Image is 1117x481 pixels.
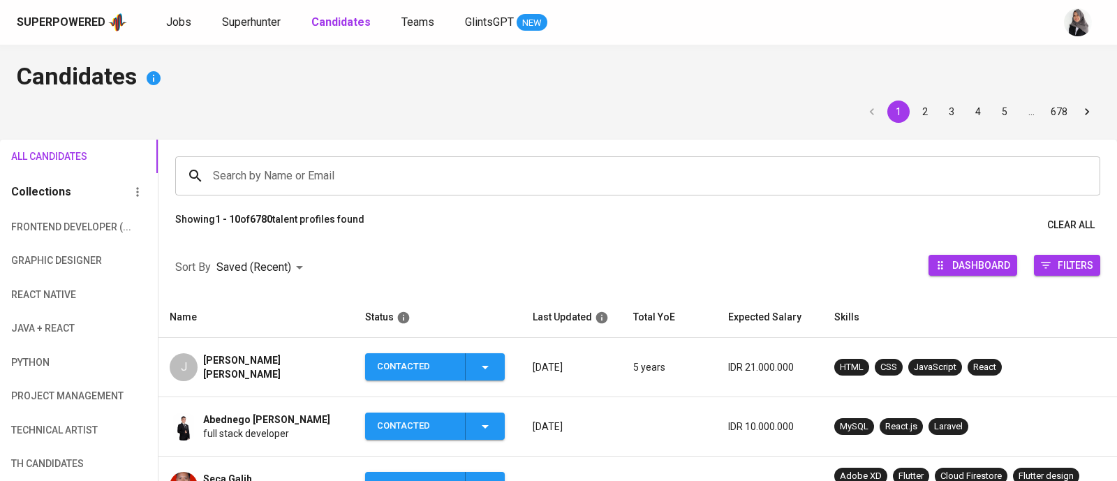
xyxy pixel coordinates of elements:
img: app logo [108,12,127,33]
div: Contacted [377,353,454,380]
th: Total YoE [622,297,717,338]
span: full stack developer [203,427,289,441]
button: Go to page 678 [1046,101,1072,123]
a: Jobs [166,14,194,31]
span: Frontend Developer (... [11,219,85,236]
div: React.js [885,420,917,434]
div: Laravel [934,420,963,434]
div: React [973,361,996,374]
div: … [1020,105,1042,119]
p: IDR 21.000.000 [728,360,812,374]
span: Project Management [11,387,85,405]
span: Java + React [11,320,85,337]
p: Saved (Recent) [216,259,291,276]
span: Abednego [PERSON_NAME] [203,413,330,427]
p: IDR 10.000.000 [728,420,812,434]
span: React Native [11,286,85,304]
span: Dashboard [952,256,1010,274]
span: python [11,354,85,371]
button: Dashboard [929,255,1017,276]
span: Superhunter [222,15,281,29]
span: Clear All [1047,216,1095,234]
h4: Candidates [17,61,1100,95]
div: J [170,353,198,381]
b: Candidates [311,15,371,29]
img: a857ef6d1f580173ad003405072206a9.png [170,413,198,441]
div: MySQL [840,420,868,434]
button: page 1 [887,101,910,123]
a: Teams [401,14,437,31]
button: Go to page 3 [940,101,963,123]
span: Jobs [166,15,191,29]
a: Superhunter [222,14,283,31]
p: 5 years [633,360,706,374]
nav: pagination navigation [859,101,1100,123]
span: Graphic Designer [11,252,85,269]
b: 1 - 10 [215,214,240,225]
button: Contacted [365,413,505,440]
b: 6780 [250,214,272,225]
button: Go to page 4 [967,101,989,123]
span: Filters [1058,256,1093,274]
th: Expected Salary [717,297,823,338]
span: GlintsGPT [465,15,514,29]
span: NEW [517,16,547,30]
button: Filters [1034,255,1100,276]
button: Clear All [1042,212,1100,238]
span: technical artist [11,422,85,439]
button: Contacted [365,353,505,380]
h6: Collections [11,182,71,202]
div: Contacted [377,413,454,440]
p: [DATE] [533,420,611,434]
p: Showing of talent profiles found [175,212,364,238]
a: Candidates [311,14,373,31]
p: Sort By [175,259,211,276]
span: TH candidates [11,455,85,473]
span: [PERSON_NAME] [PERSON_NAME] [203,353,343,381]
div: Saved (Recent) [216,255,308,281]
th: Status [354,297,521,338]
a: Superpoweredapp logo [17,12,127,33]
th: Name [158,297,354,338]
span: Teams [401,15,434,29]
button: Go to page 5 [993,101,1016,123]
img: sinta.windasari@glints.com [1064,8,1092,36]
button: Go to page 2 [914,101,936,123]
th: Last Updated [521,297,622,338]
div: HTML [840,361,864,374]
button: Go to next page [1076,101,1098,123]
a: GlintsGPT NEW [465,14,547,31]
span: All Candidates [11,148,85,165]
div: CSS [880,361,897,374]
div: Superpowered [17,15,105,31]
p: [DATE] [533,360,611,374]
div: JavaScript [914,361,956,374]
